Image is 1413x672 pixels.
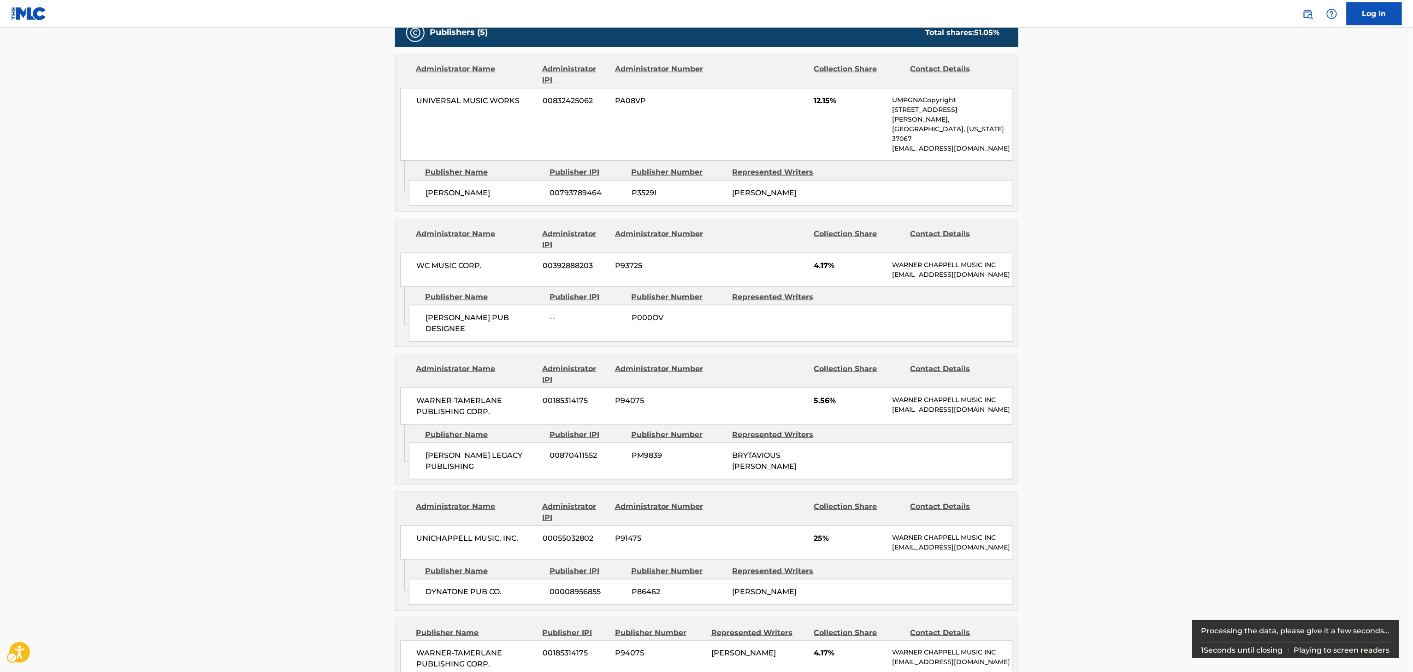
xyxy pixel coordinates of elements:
a: Log In [1347,2,1402,25]
span: P3529I [632,187,726,199]
div: Contact Details [910,363,1000,386]
div: Administrator Name [416,363,536,386]
div: Publisher Number [632,292,726,303]
span: 25% [814,533,885,544]
p: WARNER CHAPPELL MUSIC INC [892,260,1012,270]
span: [PERSON_NAME] [711,649,776,658]
span: 00392888203 [543,260,608,271]
div: Total shares: [926,27,1000,38]
p: [EMAIL_ADDRESS][DOMAIN_NAME] [892,658,1012,667]
div: Contact Details [910,228,1000,251]
div: Administrator IPI [543,363,608,386]
div: Publisher IPI [550,566,625,577]
div: Publisher IPI [550,429,625,440]
div: Publisher Number [632,566,726,577]
p: [EMAIL_ADDRESS][DOMAIN_NAME] [892,144,1012,153]
div: Publisher IPI [543,627,608,638]
span: WC MUSIC CORP. [417,260,536,271]
h5: Publishers (5) [430,27,488,38]
div: Represented Writers [711,627,807,638]
span: P94075 [615,648,704,659]
div: Represented Writers [733,429,827,440]
span: P93725 [615,260,704,271]
div: Publisher Number [615,627,704,638]
span: 4.17% [814,648,885,659]
div: Publisher Name [416,627,536,638]
div: Publisher Name [425,429,543,440]
div: Contact Details [910,64,1000,86]
span: UNIVERSAL MUSIC WORKS [417,95,536,106]
span: PM9839 [632,450,726,461]
span: P86462 [632,586,726,597]
div: Administrator Number [615,228,704,251]
div: Administrator Name [416,64,536,86]
div: Publisher Number [632,167,726,178]
span: 00008956855 [550,586,625,597]
span: 12.15% [814,95,885,106]
div: Collection Share [814,228,903,251]
div: Administrator Name [416,228,536,251]
div: Administrator Name [416,501,536,523]
img: Publishers [410,27,421,38]
div: Publisher Name [425,292,543,303]
div: Publisher Name [425,167,543,178]
div: Collection Share [814,64,903,86]
img: search [1302,8,1313,19]
p: WARNER CHAPPELL MUSIC INC [892,648,1012,658]
div: Processing the data, please give it a few seconds... [1201,620,1390,642]
span: 5.56% [814,395,885,406]
div: Administrator Number [615,363,704,386]
div: Contact Details [910,627,1000,638]
span: [PERSON_NAME] LEGACY PUBLISHING [426,450,543,472]
img: help [1326,8,1337,19]
span: 00793789464 [550,187,625,199]
span: [PERSON_NAME] [733,587,797,596]
div: Represented Writers [733,292,827,303]
span: 00185314175 [543,395,608,406]
span: P000OV [632,312,726,323]
img: MLC Logo [11,7,47,20]
span: 4.17% [814,260,885,271]
div: Administrator Number [615,64,704,86]
span: 00870411552 [550,450,625,461]
span: [PERSON_NAME] PUB DESIGNEE [426,312,543,334]
span: PA08VP [615,95,704,106]
span: 00055032802 [543,533,608,544]
p: [GEOGRAPHIC_DATA], [US_STATE] 37067 [892,124,1012,144]
div: Collection Share [814,501,903,523]
div: Publisher Number [632,429,726,440]
p: [EMAIL_ADDRESS][DOMAIN_NAME] [892,405,1012,415]
span: -- [550,312,625,323]
span: BRYTAVIOUS [PERSON_NAME] [733,451,797,471]
p: WARNER CHAPPELL MUSIC INC [892,533,1012,543]
div: Contact Details [910,501,1000,523]
span: [PERSON_NAME] [426,187,543,199]
p: [EMAIL_ADDRESS][DOMAIN_NAME] [892,543,1012,552]
p: [STREET_ADDRESS][PERSON_NAME], [892,105,1012,124]
div: Publisher IPI [550,292,625,303]
span: [PERSON_NAME] [733,188,797,197]
div: Administrator IPI [543,228,608,251]
span: UNICHAPPELL MUSIC, INC. [417,533,536,544]
div: Collection Share [814,627,903,638]
span: DYNATONE PUB CO. [426,586,543,597]
div: Publisher IPI [550,167,625,178]
div: Publisher Name [425,566,543,577]
div: Collection Share [814,363,903,386]
p: [EMAIL_ADDRESS][DOMAIN_NAME] [892,270,1012,280]
p: UMPGNACopyright [892,95,1012,105]
span: WARNER-TAMERLANE PUBLISHING CORP. [417,395,536,417]
span: P94075 [615,395,704,406]
div: Administrator IPI [543,501,608,523]
div: Represented Writers [733,566,827,577]
span: 1 [1201,646,1204,654]
div: Administrator IPI [543,64,608,86]
span: 00832425062 [543,95,608,106]
span: WARNER-TAMERLANE PUBLISHING CORP. [417,648,536,670]
div: Administrator Number [615,501,704,523]
p: WARNER CHAPPELL MUSIC INC [892,395,1012,405]
span: 51.05 % [975,28,1000,37]
span: 00185314175 [543,648,608,659]
span: P91475 [615,533,704,544]
div: Represented Writers [733,167,827,178]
